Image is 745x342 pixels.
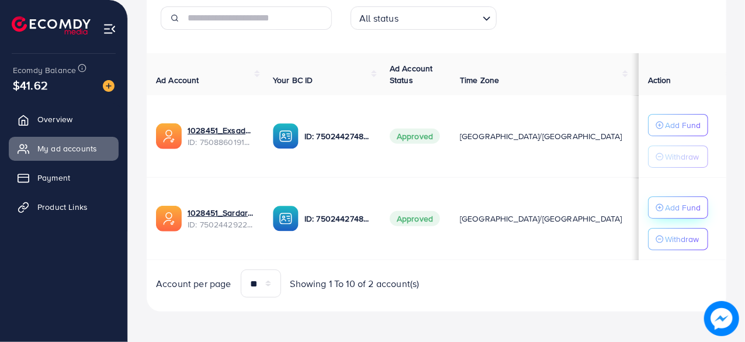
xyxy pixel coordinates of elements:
a: My ad accounts [9,137,119,160]
img: image [704,301,739,336]
div: <span class='underline'>1028451_Exsadarsh_1748293082688</span></br>7508860191073583112 [188,125,254,148]
span: [GEOGRAPHIC_DATA]/[GEOGRAPHIC_DATA] [460,130,622,142]
span: Account per page [156,277,231,291]
span: ID: 7508860191073583112 [188,136,254,148]
span: Approved [390,129,440,144]
span: ID: 7502442922483761169 [188,219,254,230]
p: Withdraw [665,232,699,246]
a: 1028451_Exsadarsh_1748293082688 [188,125,254,136]
img: ic-ba-acc.ded83a64.svg [273,123,299,149]
span: Overview [37,113,72,125]
a: 1028451_Sardar SK_1746798620328 [188,207,254,219]
span: Showing 1 To 10 of 2 account(s) [290,277,420,291]
span: Action [648,74,671,86]
a: Overview [9,108,119,131]
span: Ecomdy Balance [13,64,76,76]
div: Search for option [351,6,497,30]
p: ID: 7502442748230975504 [304,129,371,143]
img: ic-ads-acc.e4c84228.svg [156,206,182,232]
img: logo [12,16,91,34]
span: Your BC ID [273,74,313,86]
input: Search for option [402,8,478,27]
a: Product Links [9,195,119,219]
img: menu [103,22,116,36]
p: Add Fund [665,118,701,132]
span: [GEOGRAPHIC_DATA]/[GEOGRAPHIC_DATA] [460,213,622,224]
button: Add Fund [648,196,708,219]
span: Ad Account [156,74,199,86]
span: Time Zone [460,74,499,86]
p: Add Fund [665,201,701,215]
span: Payment [37,172,70,184]
span: My ad accounts [37,143,97,154]
button: Withdraw [648,146,708,168]
button: Add Fund [648,114,708,136]
span: Product Links [37,201,88,213]
p: Withdraw [665,150,699,164]
p: ID: 7502442748230975504 [304,212,371,226]
span: $41.62 [13,77,48,94]
button: Withdraw [648,228,708,250]
span: All status [357,10,401,27]
img: image [103,80,115,92]
a: Payment [9,166,119,189]
div: <span class='underline'>1028451_Sardar SK_1746798620328</span></br>7502442922483761169 [188,207,254,231]
img: ic-ads-acc.e4c84228.svg [156,123,182,149]
img: ic-ba-acc.ded83a64.svg [273,206,299,232]
span: Approved [390,211,440,226]
span: Ad Account Status [390,63,433,86]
